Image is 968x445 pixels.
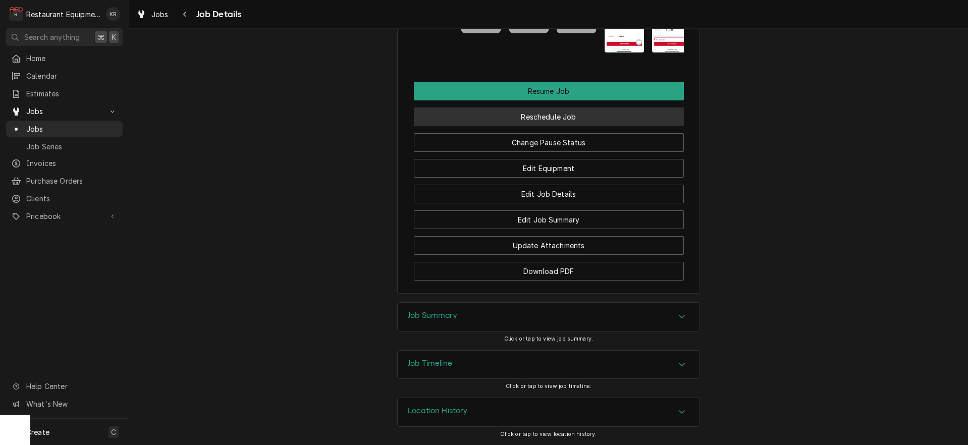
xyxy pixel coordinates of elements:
button: Accordion Details Expand Trigger [398,398,700,426]
button: Edit Job Details [414,185,684,203]
span: Click or tap to view job timeline. [506,383,591,390]
div: Location History [397,398,700,427]
span: K [112,32,116,42]
button: Search anything⌘K [6,28,123,46]
div: Kelli Robinette's Avatar [106,7,120,21]
span: Create [26,428,49,436]
div: Button Group Row [414,203,684,229]
span: Pricebook [26,211,102,221]
a: Jobs [6,121,123,137]
span: What's New [26,399,117,409]
button: Download PDF [414,262,684,281]
a: Invoices [6,155,123,172]
div: Restaurant Equipment Diagnostics [26,9,100,20]
a: Calendar [6,68,123,84]
div: Button Group Row [414,229,684,255]
span: Purchase Orders [26,176,118,186]
a: Estimates [6,85,123,102]
div: Button Group Row [414,152,684,178]
div: Job Summary [397,302,700,331]
h3: Location History [408,406,468,416]
span: Jobs [26,106,102,117]
span: Job Series [26,141,118,152]
button: Navigate back [177,6,193,22]
span: C [111,427,116,437]
span: Jobs [26,124,118,134]
span: Job Details [193,8,242,21]
div: KR [106,7,120,21]
div: Button Group Row [414,126,684,152]
span: ⌘ [97,32,104,42]
div: Restaurant Equipment Diagnostics's Avatar [9,7,23,21]
button: Update Attachments [414,236,684,255]
h3: Job Timeline [408,359,452,368]
a: Go to Pricebook [6,208,123,225]
a: Home [6,50,123,67]
span: Home [26,53,118,64]
span: Help Center [26,381,117,392]
div: Button Group Row [414,100,684,126]
a: Jobs [132,6,173,23]
h3: Job Summary [408,311,457,320]
span: Estimates [26,88,118,99]
span: Jobs [151,9,169,20]
a: Go to Jobs [6,103,123,120]
div: Button Group Row [414,178,684,203]
span: Clients [26,193,118,204]
button: Resume Job [414,82,684,100]
div: R [9,7,23,21]
button: Edit Job Summary [414,210,684,229]
div: Button Group [414,82,684,281]
div: Accordion Header [398,303,700,331]
a: Go to Help Center [6,378,123,395]
a: Clients [6,190,123,207]
span: Click or tap to view job summary. [504,336,593,342]
button: Reschedule Job [414,107,684,126]
span: Invoices [26,158,118,169]
div: Button Group Row [414,255,684,281]
button: Accordion Details Expand Trigger [398,303,700,331]
div: Accordion Header [398,398,700,426]
div: Accordion Header [398,351,700,379]
div: Job Timeline [397,350,700,379]
span: Search anything [24,32,80,42]
a: Purchase Orders [6,173,123,189]
button: Change Pause Status [414,133,684,152]
span: Click or tap to view location history. [500,431,597,437]
span: Calendar [26,71,118,81]
button: Edit Equipment [414,159,684,178]
div: Button Group Row [414,82,684,100]
button: Accordion Details Expand Trigger [398,351,700,379]
a: Go to What's New [6,396,123,412]
a: Job Series [6,138,123,155]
